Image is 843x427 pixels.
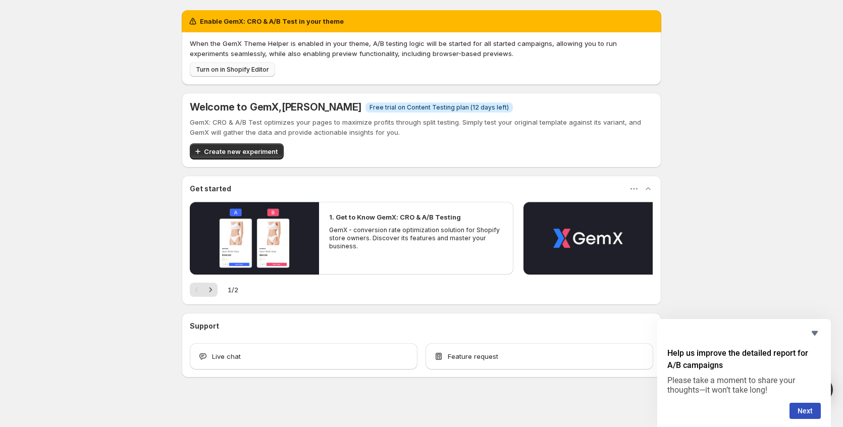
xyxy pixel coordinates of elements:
[190,202,319,275] button: Play video
[190,321,219,331] h3: Support
[789,403,821,419] button: Next question
[523,202,653,275] button: Play video
[228,285,238,295] span: 1 / 2
[279,101,361,113] span: , [PERSON_NAME]
[204,146,278,156] span: Create new experiment
[190,283,218,297] nav: Pagination
[190,63,275,77] button: Turn on in Shopify Editor
[190,117,653,137] p: GemX: CRO & A/B Test optimizes your pages to maximize profits through split testing. Simply test ...
[667,376,821,395] p: Please take a moment to share your thoughts—it won’t take long!
[190,38,653,59] p: When the GemX Theme Helper is enabled in your theme, A/B testing logic will be started for all st...
[203,283,218,297] button: Next
[667,327,821,419] div: Help us improve the detailed report for A/B campaigns
[329,212,461,222] h2: 1. Get to Know GemX: CRO & A/B Testing
[809,327,821,339] button: Hide survey
[200,16,344,26] h2: Enable GemX: CRO & A/B Test in your theme
[196,66,269,74] span: Turn on in Shopify Editor
[212,351,241,361] span: Live chat
[329,226,503,250] p: GemX - conversion rate optimization solution for Shopify store owners. Discover its features and ...
[190,101,361,113] h5: Welcome to GemX
[190,184,231,194] h3: Get started
[448,351,498,361] span: Feature request
[370,103,509,112] span: Free trial on Content Testing plan (12 days left)
[667,347,821,371] h2: Help us improve the detailed report for A/B campaigns
[190,143,284,159] button: Create new experiment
